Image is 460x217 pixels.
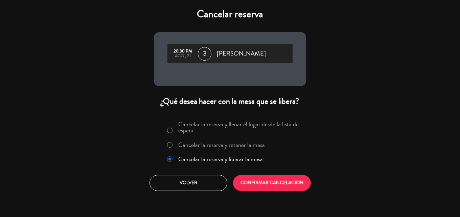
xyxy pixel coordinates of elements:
div: 20:30 PM [171,49,194,54]
span: [PERSON_NAME] [217,49,266,59]
label: Cancelar la reserva y liberar la mesa [178,156,263,162]
label: Cancelar la reserva y llenar el lugar desde la lista de espera [178,121,302,133]
span: 3 [198,47,211,61]
div: ago., 21 [171,54,194,59]
button: CONFIRMAR CANCELACIÓN [233,175,311,191]
label: Cancelar la reserva y retener la mesa [178,142,265,148]
button: Volver [149,175,227,191]
div: ¿Qué desea hacer con la mesa que se libera? [154,96,306,107]
h4: Cancelar reserva [154,8,306,20]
